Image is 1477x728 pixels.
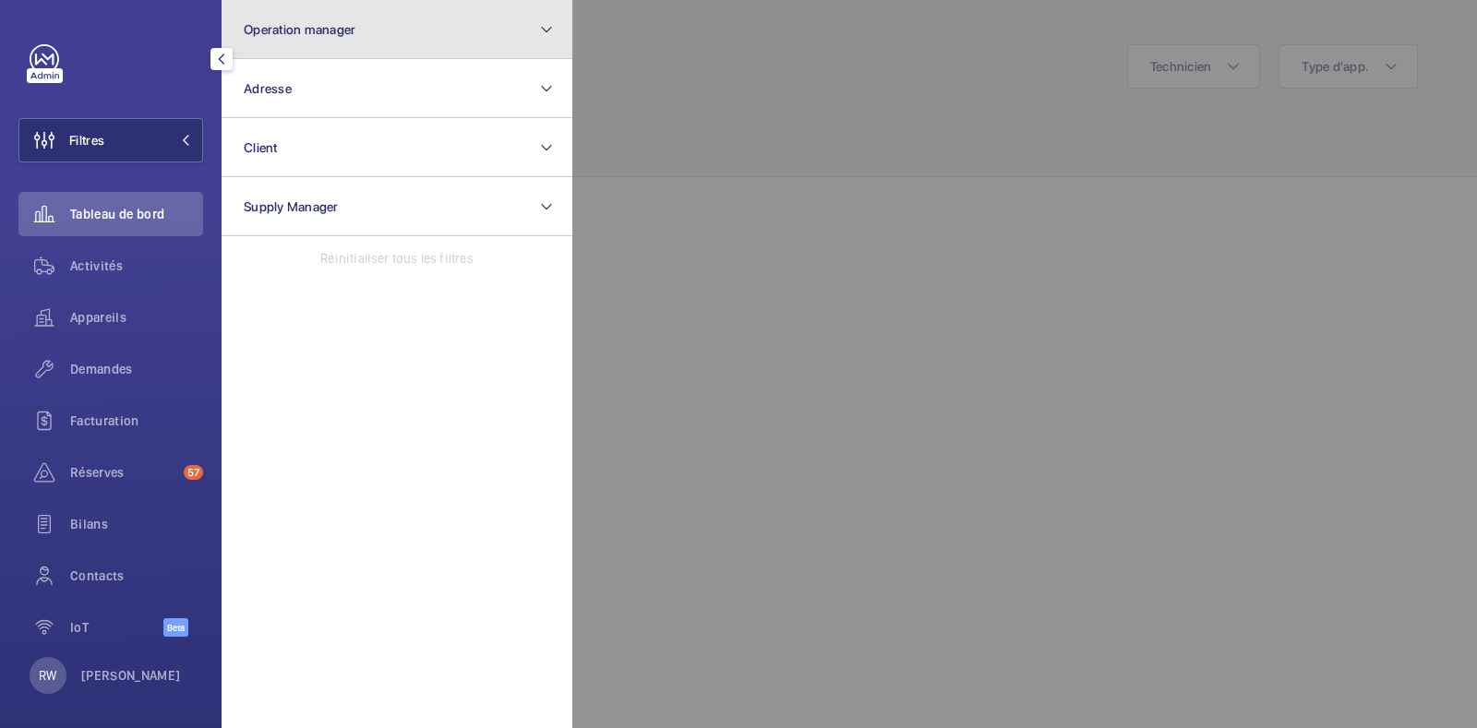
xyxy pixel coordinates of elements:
span: Tableau de bord [70,205,203,223]
span: Appareils [70,308,203,327]
p: [PERSON_NAME] [81,666,181,685]
span: Demandes [70,360,203,378]
button: Filtres [18,118,203,162]
span: Réserves [70,463,176,482]
span: 57 [184,465,203,480]
span: Bilans [70,515,203,533]
span: Contacts [70,567,203,585]
span: Beta [163,618,188,637]
span: IoT [70,618,163,637]
span: Filtres [69,131,104,149]
span: Activités [70,257,203,275]
p: RW [39,666,56,685]
span: Facturation [70,412,203,430]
